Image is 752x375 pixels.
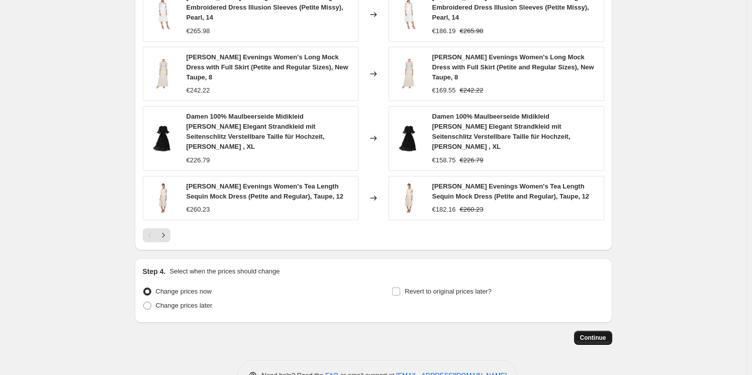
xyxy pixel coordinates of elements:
img: 611P6t9gPEL_80x.jpg [148,183,178,213]
strike: €242.22 [460,85,484,96]
img: 31lCBJ29xNL_80x.jpg [394,123,424,153]
div: €265.98 [186,26,210,36]
div: €182.16 [432,205,456,215]
span: Damen 100% Maulbeerseide Midikleid [PERSON_NAME] Elegant Strandkleid mit Seitenschlitz Verstellba... [186,113,325,150]
strike: €265.98 [460,26,484,36]
div: €158.75 [432,155,456,165]
div: €226.79 [186,155,210,165]
img: 611P6t9gPEL_80x.jpg [394,183,424,213]
span: [PERSON_NAME] Evenings Women's Tea Length Sequin Mock Dress (Petite and Regular), Taupe, 12 [432,182,590,200]
nav: Pagination [143,228,170,242]
div: €186.19 [432,26,456,36]
img: 31lCBJ29xNL_80x.jpg [148,123,178,153]
span: Revert to original prices later? [405,288,492,295]
p: Select when the prices should change [169,266,279,276]
button: Continue [574,331,612,345]
span: Change prices now [156,288,212,295]
img: 81NHBepf8BL_80x.jpg [148,59,178,89]
strike: €226.79 [460,155,484,165]
h2: Step 4. [143,266,166,276]
span: [PERSON_NAME] Evenings Women's Tea Length Sequin Mock Dress (Petite and Regular), Taupe, 12 [186,182,344,200]
div: €242.22 [186,85,210,96]
span: Change prices later [156,302,213,309]
span: [PERSON_NAME] Evenings Women's Long Mock Dress with Full Skirt (Petite and Regular Sizes), New Ta... [432,53,594,81]
strike: €260.23 [460,205,484,215]
button: Next [156,228,170,242]
img: 81NHBepf8BL_80x.jpg [394,59,424,89]
span: [PERSON_NAME] Evenings Women's Long Mock Dress with Full Skirt (Petite and Regular Sizes), New Ta... [186,53,348,81]
span: Damen 100% Maulbeerseide Midikleid [PERSON_NAME] Elegant Strandkleid mit Seitenschlitz Verstellba... [432,113,571,150]
span: Continue [580,334,606,342]
div: €260.23 [186,205,210,215]
div: €169.55 [432,85,456,96]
